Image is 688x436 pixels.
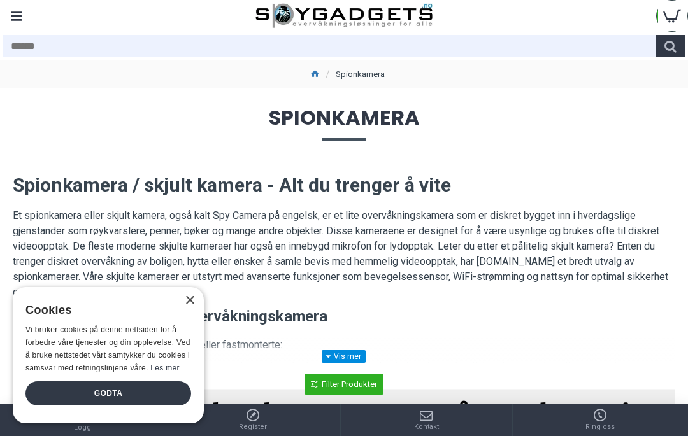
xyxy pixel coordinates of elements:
a: Register [166,404,341,436]
span: Logg [74,423,91,433]
a: Filter Produkter [305,374,383,395]
span: Ring oss [585,422,615,433]
span: Register [239,422,267,433]
div: Close [185,296,194,306]
span: Kontakt [414,422,439,433]
a: Kontakt [341,404,512,436]
span: Vi bruker cookies på denne nettsiden for å forbedre våre tjenester og din opplevelse. Ved å bruke... [25,325,190,372]
span: Spionkamera [13,108,675,140]
h3: Bruksområder for skjult overvåkningskamera [13,306,675,328]
h2: Spionkamera / skjult kamera - Alt du trenger å vite [13,172,675,199]
div: Cookies [25,297,183,324]
div: Godta [25,381,191,405]
p: Et spionkamera eller skjult kamera, også kalt Spy Camera på engelsk, er et lite overvåkningskamer... [13,208,675,300]
a: Les mer, opens a new window [150,363,179,372]
img: SpyGadgets.no [255,3,433,29]
p: Skjulte kameraer kan være enten bærbare eller fastmonterte: [13,337,675,353]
